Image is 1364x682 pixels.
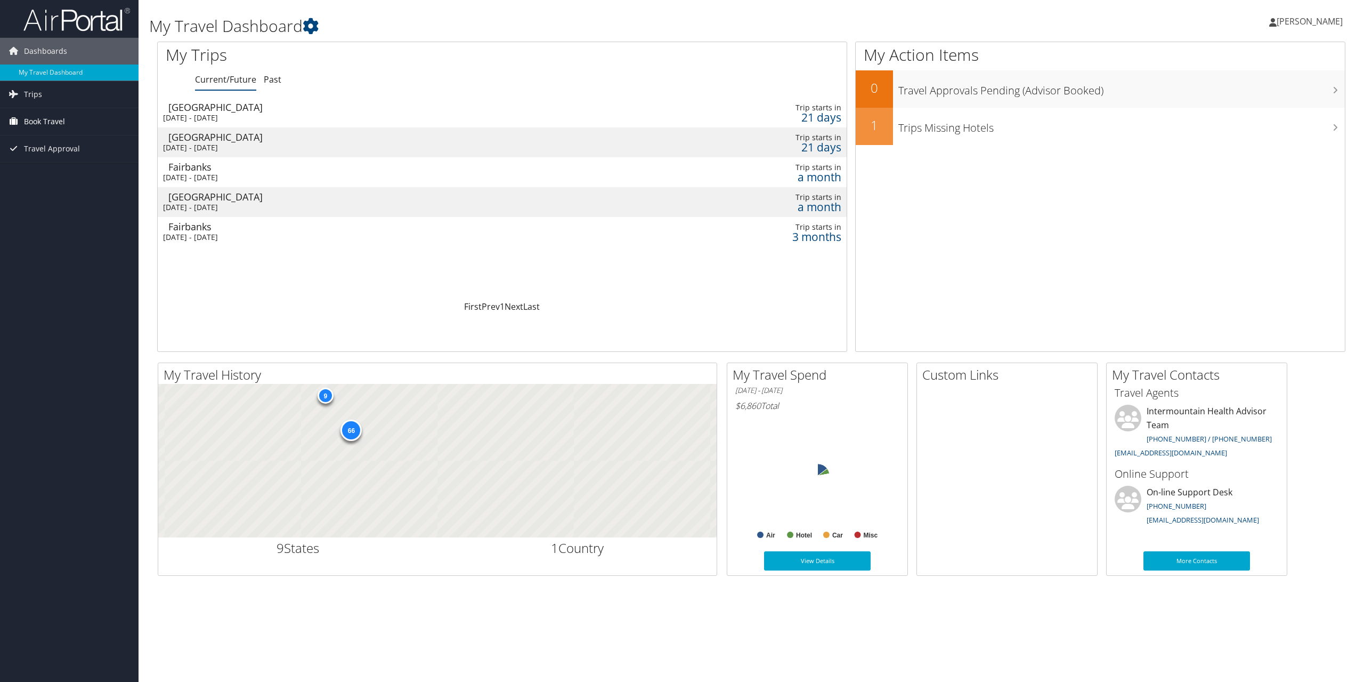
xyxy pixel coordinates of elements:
[735,400,761,412] span: $6,860
[665,103,841,113] div: Trip starts in
[168,192,570,202] div: [GEOGRAPHIC_DATA]
[505,301,523,312] a: Next
[24,38,67,65] span: Dashboards
[665,202,841,212] div: a month
[1147,434,1272,444] a: [PHONE_NUMBER] / [PHONE_NUMBER]
[665,222,841,232] div: Trip starts in
[856,79,893,97] h2: 0
[166,44,551,66] h1: My Trips
[163,232,565,242] div: [DATE] - [DATE]
[665,163,841,172] div: Trip starts in
[163,113,565,123] div: [DATE] - [DATE]
[23,7,130,32] img: airportal-logo.png
[665,232,841,242] div: 3 months
[832,532,843,539] text: Car
[856,70,1345,108] a: 0Travel Approvals Pending (Advisor Booked)
[665,113,841,122] div: 21 days
[1109,486,1284,529] li: On-line Support Desk
[735,400,899,412] h6: Total
[551,539,558,557] span: 1
[864,532,878,539] text: Misc
[922,366,1097,384] h2: Custom Links
[665,142,841,152] div: 21 days
[464,301,482,312] a: First
[163,143,565,153] div: [DATE] - [DATE]
[796,532,812,539] text: Hotel
[195,74,256,85] a: Current/Future
[733,366,907,384] h2: My Travel Spend
[264,74,281,85] a: Past
[163,173,565,182] div: [DATE] - [DATE]
[665,172,841,182] div: a month
[168,222,570,231] div: Fairbanks
[1115,467,1279,482] h3: Online Support
[1269,5,1353,37] a: [PERSON_NAME]
[856,116,893,134] h2: 1
[898,78,1345,98] h3: Travel Approvals Pending (Advisor Booked)
[766,532,775,539] text: Air
[149,15,952,37] h1: My Travel Dashboard
[735,386,899,396] h6: [DATE] - [DATE]
[1109,405,1284,462] li: Intermountain Health Advisor Team
[665,133,841,142] div: Trip starts in
[523,301,540,312] a: Last
[898,115,1345,135] h3: Trips Missing Hotels
[764,551,871,571] a: View Details
[856,108,1345,145] a: 1Trips Missing Hotels
[24,135,80,162] span: Travel Approval
[1147,501,1206,511] a: [PHONE_NUMBER]
[1115,386,1279,400] h3: Travel Agents
[1112,366,1287,384] h2: My Travel Contacts
[1115,448,1227,458] a: [EMAIL_ADDRESS][DOMAIN_NAME]
[1147,515,1259,525] a: [EMAIL_ADDRESS][DOMAIN_NAME]
[166,539,429,557] h2: States
[482,301,500,312] a: Prev
[24,81,42,108] span: Trips
[1277,15,1343,27] span: [PERSON_NAME]
[318,388,334,404] div: 9
[163,203,565,212] div: [DATE] - [DATE]
[24,108,65,135] span: Book Travel
[856,44,1345,66] h1: My Action Items
[168,102,570,112] div: [GEOGRAPHIC_DATA]
[500,301,505,312] a: 1
[277,539,284,557] span: 9
[340,420,362,441] div: 66
[168,132,570,142] div: [GEOGRAPHIC_DATA]
[445,539,709,557] h2: Country
[164,366,717,384] h2: My Travel History
[1143,551,1250,571] a: More Contacts
[168,162,570,172] div: Fairbanks
[665,192,841,202] div: Trip starts in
